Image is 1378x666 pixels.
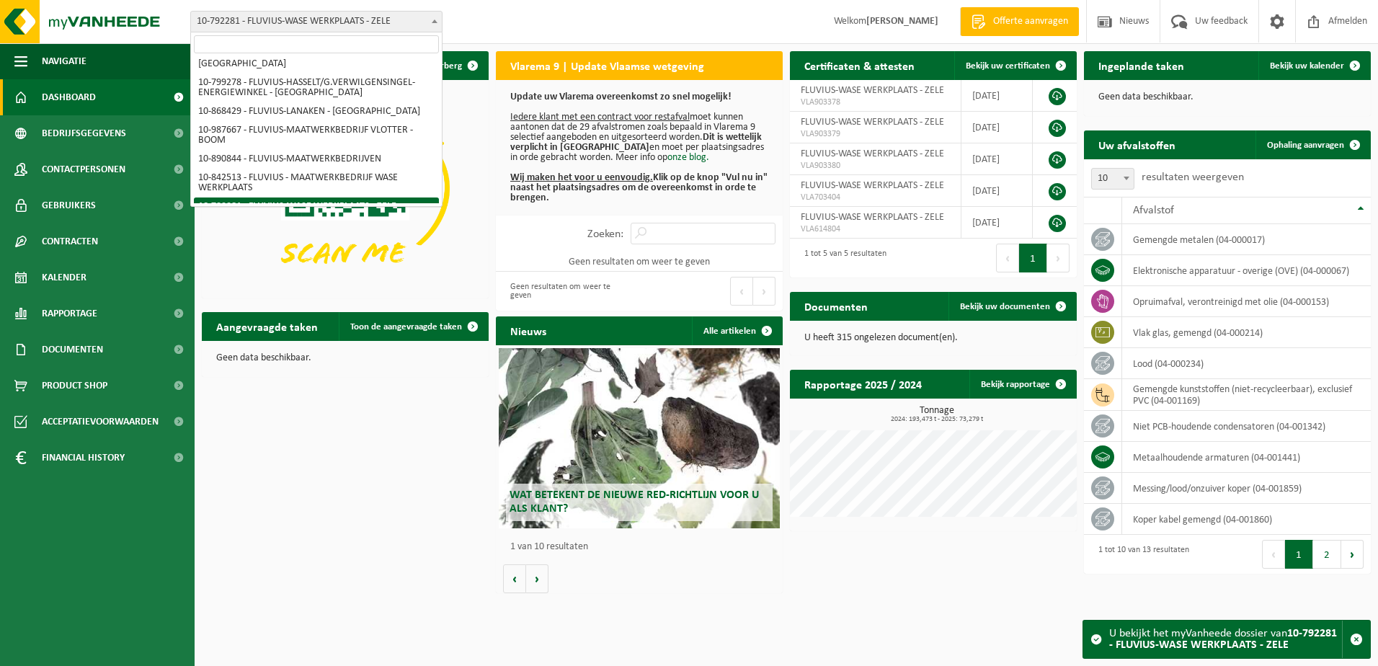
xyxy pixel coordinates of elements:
span: Product Shop [42,368,107,404]
p: Geen data beschikbaar. [1098,92,1356,102]
button: 2 [1313,540,1341,569]
u: Wij maken het voor u eenvoudig. [510,172,653,183]
strong: 10-792281 - FLUVIUS-WASE WERKPLAATS - ZELE [1109,628,1337,651]
a: onze blog. [667,152,709,163]
span: Bedrijfsgegevens [42,115,126,151]
li: 10-792281 - FLUVIUS-WASE WERKPLAATS - ZELE [194,197,439,216]
td: elektronische apparatuur - overige (OVE) (04-000067) [1122,255,1371,286]
span: FLUVIUS-WASE WERKPLAATS - ZELE [801,117,944,128]
h2: Rapportage 2025 / 2024 [790,370,936,398]
td: [DATE] [961,80,1033,112]
button: Next [1341,540,1364,569]
td: [DATE] [961,175,1033,207]
b: Update uw Vlarema overeenkomst zo snel mogelijk! [510,92,732,102]
button: 1 [1019,244,1047,272]
span: Documenten [42,332,103,368]
span: 10-792281 - FLUVIUS-WASE WERKPLAATS - ZELE [191,12,442,32]
li: 10-842513 - FLUVIUS - MAATWERKBEDRIJF WASE WERKPLAATS [194,169,439,197]
td: gemengde kunststoffen (niet-recycleerbaar), exclusief PVC (04-001169) [1122,379,1371,411]
span: Kalender [42,259,86,296]
span: VLA903380 [801,160,950,172]
span: FLUVIUS-WASE WERKPLAATS - ZELE [801,212,944,223]
li: 10-799141 - FLUVIUS HASSELT/TRICHTERHEIDEWEG - [GEOGRAPHIC_DATA] [194,45,439,74]
span: Financial History [42,440,125,476]
li: 10-890844 - FLUVIUS-MAATWERKBEDRIJVEN [194,150,439,169]
div: Geen resultaten om weer te geven [503,275,632,307]
span: FLUVIUS-WASE WERKPLAATS - ZELE [801,180,944,191]
u: Iedere klant met een contract voor restafval [510,112,690,123]
li: 10-987667 - FLUVIUS-MAATWERKBEDRIJF VLOTTER - BOOM [194,121,439,150]
span: Contactpersonen [42,151,125,187]
span: Ophaling aanvragen [1267,141,1344,150]
a: Ophaling aanvragen [1255,130,1369,159]
span: Dashboard [42,79,96,115]
h2: Uw afvalstoffen [1084,130,1190,159]
button: 1 [1285,540,1313,569]
h3: Tonnage [797,406,1077,423]
span: Rapportage [42,296,97,332]
span: VLA903379 [801,128,950,140]
span: Navigatie [42,43,86,79]
td: [DATE] [961,112,1033,143]
button: Next [1047,244,1070,272]
b: Dit is wettelijk verplicht in [GEOGRAPHIC_DATA] [510,132,762,153]
td: lood (04-000234) [1122,348,1371,379]
span: Bekijk uw kalender [1270,61,1344,71]
span: VLA903378 [801,97,950,108]
span: 10-792281 - FLUVIUS-WASE WERKPLAATS - ZELE [190,11,443,32]
div: 1 tot 10 van 13 resultaten [1091,538,1189,570]
span: Bekijk uw documenten [960,302,1050,311]
td: [DATE] [961,207,1033,239]
label: resultaten weergeven [1142,172,1244,183]
span: 10 [1091,168,1134,190]
a: Bekijk uw kalender [1258,51,1369,80]
p: Geen data beschikbaar. [216,353,474,363]
button: Previous [1262,540,1285,569]
span: VLA703404 [801,192,950,203]
td: gemengde metalen (04-000017) [1122,224,1371,255]
a: Bekijk uw certificaten [954,51,1075,80]
h2: Nieuws [496,316,561,345]
a: Alle artikelen [692,316,781,345]
li: 10-799278 - FLUVIUS-HASSELT/G.VERWILGENSINGEL-ENERGIEWINKEL - [GEOGRAPHIC_DATA] [194,74,439,102]
span: Bekijk uw certificaten [966,61,1050,71]
button: Vorige [503,564,526,593]
h2: Certificaten & attesten [790,51,929,79]
a: Toon de aangevraagde taken [339,312,487,341]
td: niet PCB-houdende condensatoren (04-001342) [1122,411,1371,442]
span: Wat betekent de nieuwe RED-richtlijn voor u als klant? [510,489,759,515]
span: Toon de aangevraagde taken [350,322,462,332]
span: Offerte aanvragen [990,14,1072,29]
button: Previous [996,244,1019,272]
h2: Aangevraagde taken [202,312,332,340]
span: FLUVIUS-WASE WERKPLAATS - ZELE [801,148,944,159]
button: Verberg [419,51,487,80]
td: opruimafval, verontreinigd met olie (04-000153) [1122,286,1371,317]
td: metaalhoudende armaturen (04-001441) [1122,442,1371,473]
td: koper kabel gemengd (04-001860) [1122,504,1371,535]
span: 2024: 193,473 t - 2025: 73,279 t [797,416,1077,423]
button: Volgende [526,564,548,593]
span: VLA614804 [801,223,950,235]
button: Previous [730,277,753,306]
p: moet kunnen aantonen dat de 29 afvalstromen zoals bepaald in Vlarema 9 selectief aangeboden en ui... [510,92,768,203]
a: Bekijk uw documenten [948,292,1075,321]
span: Acceptatievoorwaarden [42,404,159,440]
div: U bekijkt het myVanheede dossier van [1109,621,1342,658]
span: Gebruikers [42,187,96,223]
td: vlak glas, gemengd (04-000214) [1122,317,1371,348]
button: Next [753,277,775,306]
td: [DATE] [961,143,1033,175]
td: messing/lood/onzuiver koper (04-001859) [1122,473,1371,504]
label: Zoeken: [587,228,623,240]
h2: Vlarema 9 | Update Vlaamse wetgeving [496,51,719,79]
span: Afvalstof [1133,205,1174,216]
a: Wat betekent de nieuwe RED-richtlijn voor u als klant? [499,348,780,528]
span: 10 [1092,169,1134,189]
h2: Ingeplande taken [1084,51,1199,79]
a: Offerte aanvragen [960,7,1079,36]
div: 1 tot 5 van 5 resultaten [797,242,886,274]
span: Contracten [42,223,98,259]
strong: [PERSON_NAME] [866,16,938,27]
li: 10-868429 - FLUVIUS-LANAKEN - [GEOGRAPHIC_DATA] [194,102,439,121]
